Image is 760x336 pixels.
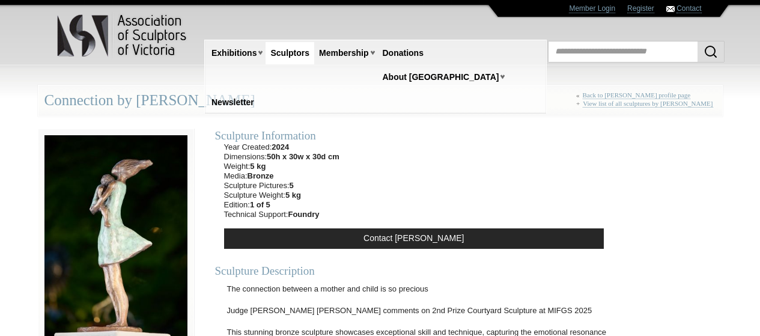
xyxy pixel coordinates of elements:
[288,210,319,219] strong: Foundry
[704,44,718,59] img: Search
[56,12,189,60] img: logo.png
[627,4,654,13] a: Register
[378,42,428,64] a: Donations
[224,142,339,152] li: Year Created:
[250,162,266,171] strong: 5 kg
[207,42,261,64] a: Exhibitions
[250,200,270,209] strong: 1 of 5
[207,91,259,114] a: Newsletter
[224,162,339,171] li: Weight:
[583,100,713,108] a: View list of all sculptures by [PERSON_NAME]
[314,42,373,64] a: Membership
[285,191,301,200] strong: 5 kg
[224,181,339,191] li: Sculpture Pictures:
[221,300,613,322] p: Judge [PERSON_NAME] [PERSON_NAME] comments on 2nd Prize Courtyard Sculpture at MIFGS 2025
[224,200,339,210] li: Edition:
[224,210,339,219] li: Technical Support:
[224,152,339,162] li: Dimensions:
[290,181,294,190] strong: 5
[666,6,675,12] img: Contact ASV
[266,42,314,64] a: Sculptors
[583,91,691,99] a: Back to [PERSON_NAME] profile page
[272,142,289,151] strong: 2024
[378,66,504,88] a: About [GEOGRAPHIC_DATA]
[224,171,339,181] li: Media:
[215,264,613,278] div: Sculpture Description
[224,191,339,200] li: Sculpture Weight:
[38,85,723,117] div: Connection by [PERSON_NAME]
[221,278,613,300] p: The connection between a mother and child is so precious
[267,152,339,161] strong: 50h x 30w x 30d cm
[224,228,604,249] a: Contact [PERSON_NAME]
[248,171,274,180] strong: Bronze
[569,4,615,13] a: Member Login
[215,129,613,142] div: Sculpture Information
[576,91,716,112] div: « +
[676,4,701,13] a: Contact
